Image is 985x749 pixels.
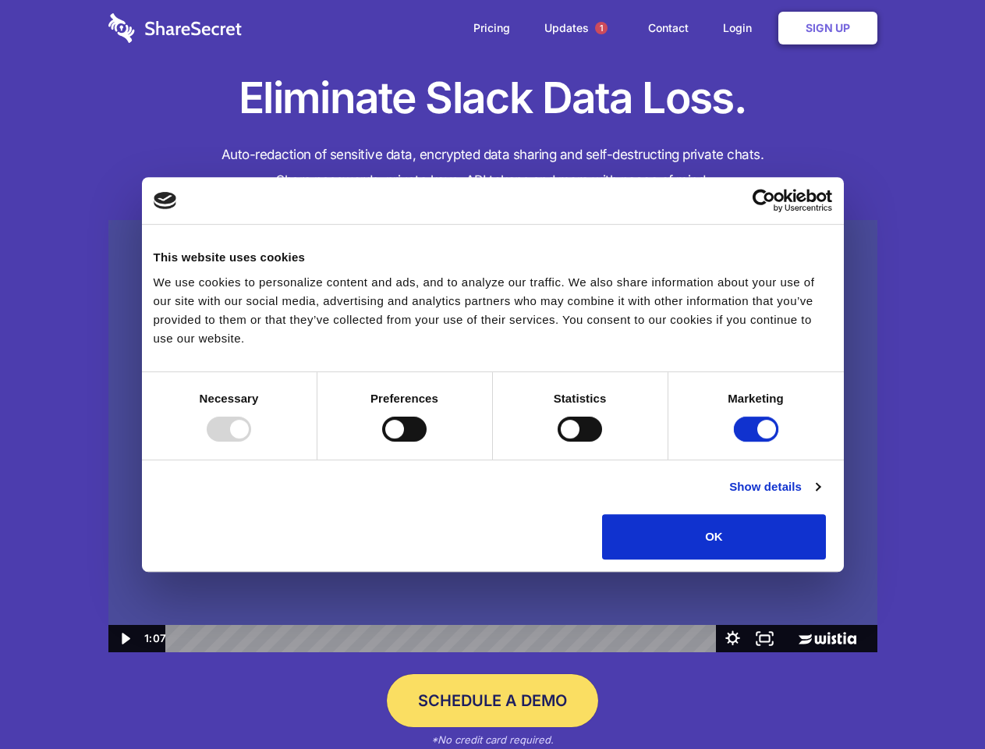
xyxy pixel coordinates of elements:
[154,248,832,267] div: This website uses cookies
[108,13,242,43] img: logo-wordmark-white-trans-d4663122ce5f474addd5e946df7df03e33cb6a1c49d2221995e7729f52c070b2.svg
[554,392,607,405] strong: Statistics
[154,273,832,348] div: We use cookies to personalize content and ads, and to analyze our traffic. We also share informat...
[632,4,704,52] a: Contact
[458,4,526,52] a: Pricing
[729,477,820,496] a: Show details
[778,12,877,44] a: Sign Up
[200,392,259,405] strong: Necessary
[387,674,598,727] a: Schedule a Demo
[595,22,608,34] span: 1
[781,625,877,652] a: Wistia Logo -- Learn More
[728,392,784,405] strong: Marketing
[178,625,709,652] div: Playbar
[431,733,554,746] em: *No credit card required.
[707,4,775,52] a: Login
[108,142,877,193] h4: Auto-redaction of sensitive data, encrypted data sharing and self-destructing private chats. Shar...
[108,625,140,652] button: Play Video
[108,70,877,126] h1: Eliminate Slack Data Loss.
[696,189,832,212] a: Usercentrics Cookiebot - opens in a new window
[717,625,749,652] button: Show settings menu
[370,392,438,405] strong: Preferences
[108,220,877,653] img: Sharesecret
[602,514,826,559] button: OK
[154,192,177,209] img: logo
[749,625,781,652] button: Fullscreen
